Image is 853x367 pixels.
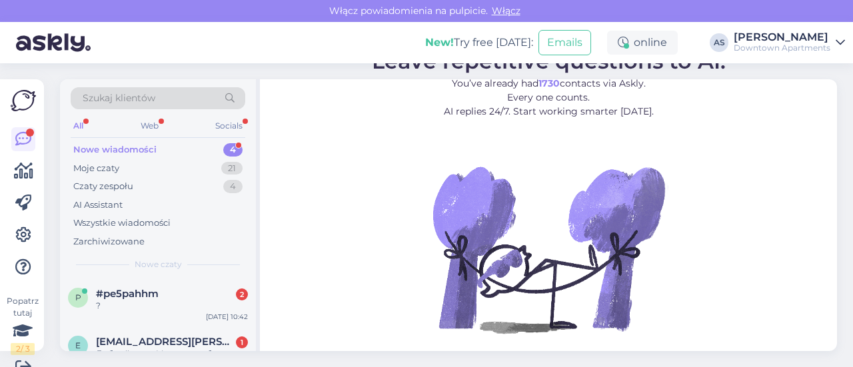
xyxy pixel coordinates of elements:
span: Szukaj klientów [83,91,155,105]
div: online [607,31,678,55]
div: All [71,117,86,135]
span: Włącz [488,5,524,17]
div: [DATE] 10:42 [206,312,248,322]
div: 2 [236,288,248,300]
b: 1730 [538,77,560,89]
div: [PERSON_NAME] [734,32,830,43]
span: e [75,340,81,350]
div: AS [710,33,728,52]
img: Askly Logo [11,90,36,111]
div: 2 / 3 [11,343,35,355]
span: #pe5pahhm [96,288,159,300]
div: 21 [221,162,243,175]
div: Zarchiwizowane [73,235,145,248]
div: Popatrz tutaj [11,295,35,355]
div: Socials [213,117,245,135]
b: New! [425,36,454,49]
span: Nowe czaty [135,258,182,270]
div: Try free [DATE]: [425,35,533,51]
div: Downtown Apartments [734,43,830,53]
div: 1 [236,336,248,348]
div: 4 [223,180,243,193]
p: You’ve already had contacts via Askly. Every one counts. AI replies 24/7. Start working smarter [... [372,77,726,119]
a: [PERSON_NAME]Downtown Apartments [734,32,845,53]
div: 4 [223,143,243,157]
div: Czaty zespołu [73,180,133,193]
span: p [75,292,81,302]
div: ? [96,300,248,312]
div: Moje czaty [73,162,119,175]
div: Nowe wiadomości [73,143,157,157]
div: AI Assistant [73,198,123,212]
button: Emails [538,30,591,55]
span: erzikov.oleg.22@gmail.com [96,336,235,348]
div: Wszystkie wiadomości [73,216,171,230]
div: Web [138,117,161,135]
